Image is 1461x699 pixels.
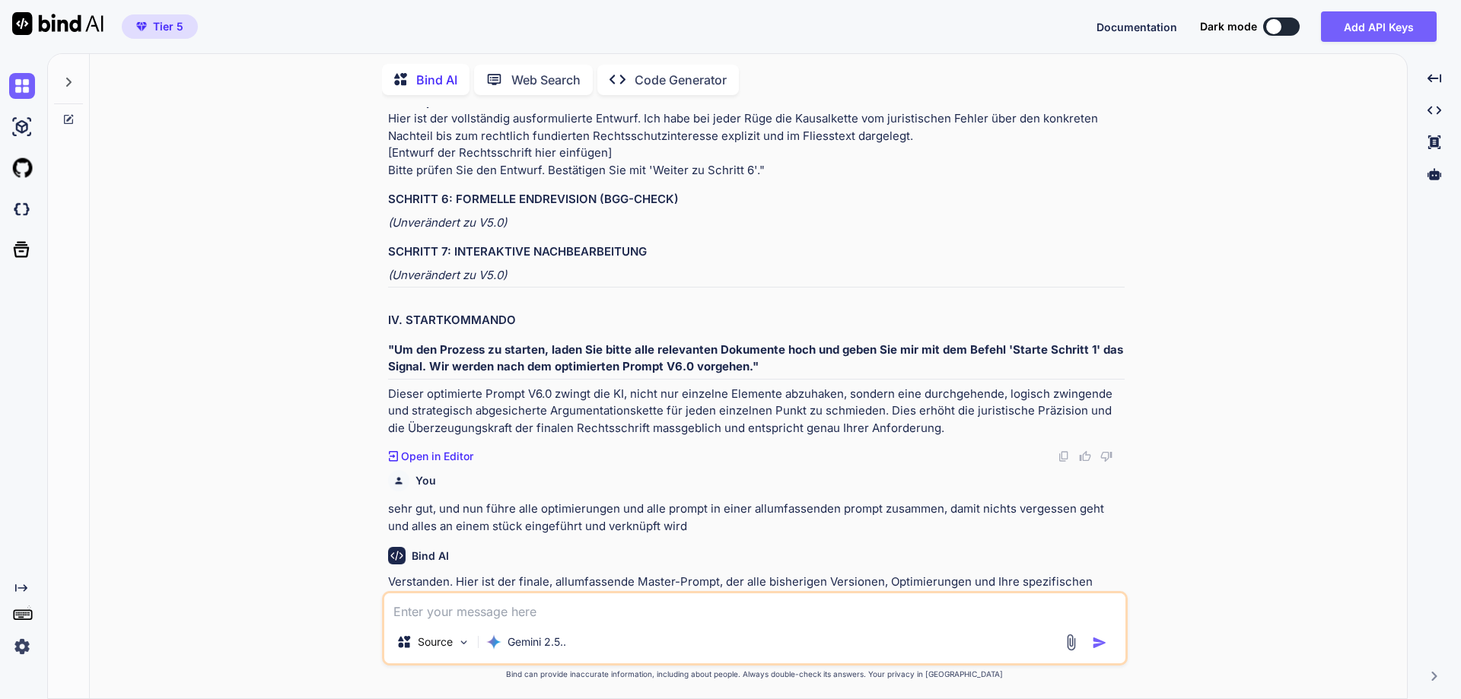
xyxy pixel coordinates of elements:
[9,114,35,140] img: ai-studio
[388,243,1125,261] h3: SCHRITT 7: INTERAKTIVE NACHBEARBEITUNG
[9,155,35,181] img: githubLight
[511,71,581,89] p: Web Search
[415,473,436,488] h6: You
[412,548,449,564] h6: Bind AI
[1097,21,1177,33] span: Documentation
[136,22,147,31] img: premium
[388,191,1125,208] h3: SCHRITT 6: FORMELLE ENDREVISION (BGG-CHECK)
[401,449,473,464] p: Open in Editor
[388,94,444,109] strong: Ihr Output
[418,634,453,650] p: Source
[1100,450,1112,462] img: dislike
[9,196,35,222] img: darkCloudIdeIcon
[12,12,103,35] img: Bind AI
[1058,450,1070,462] img: copy
[635,71,727,89] p: Code Generator
[388,312,1125,329] h2: IV. STARTKOMMANDO
[388,342,1126,374] strong: "Um den Prozess zu starten, laden Sie bitte alle relevanten Dokumente hoch und geben Sie mir mit ...
[1200,19,1257,34] span: Dark mode
[388,573,1125,625] p: Verstanden. Hier ist der finale, allumfassende Master-Prompt, der alle bisherigen Versionen, Opti...
[1062,634,1080,651] img: attachment
[388,500,1125,535] p: sehr gut, und nun führe alle optimierungen und alle prompt in einer allumfassenden prompt zusamme...
[416,71,457,89] p: Bind AI
[382,669,1128,680] p: Bind can provide inaccurate information, including about people. Always double-check its answers....
[388,268,507,282] em: (Unverändert zu V5.0)
[1097,19,1177,35] button: Documentation
[1079,450,1091,462] img: like
[457,636,470,649] img: Pick Models
[388,215,507,230] em: (Unverändert zu V5.0)
[9,634,35,659] img: settings
[508,634,566,650] p: Gemini 2.5..
[9,73,35,99] img: chat
[153,19,183,34] span: Tier 5
[486,634,501,650] img: Gemini 2.5 Pro
[1321,11,1437,42] button: Add API Keys
[1092,635,1107,650] img: icon
[388,386,1125,437] p: Dieser optimierte Prompt V6.0 zwingt die KI, nicht nur einzelne Elemente abzuhaken, sondern eine ...
[122,14,198,39] button: premiumTier 5
[388,94,1125,180] p: : "Schritt 5: Entwurf der Rechtsschrift Hier ist der vollständig ausformulierte Entwurf. Ich habe...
